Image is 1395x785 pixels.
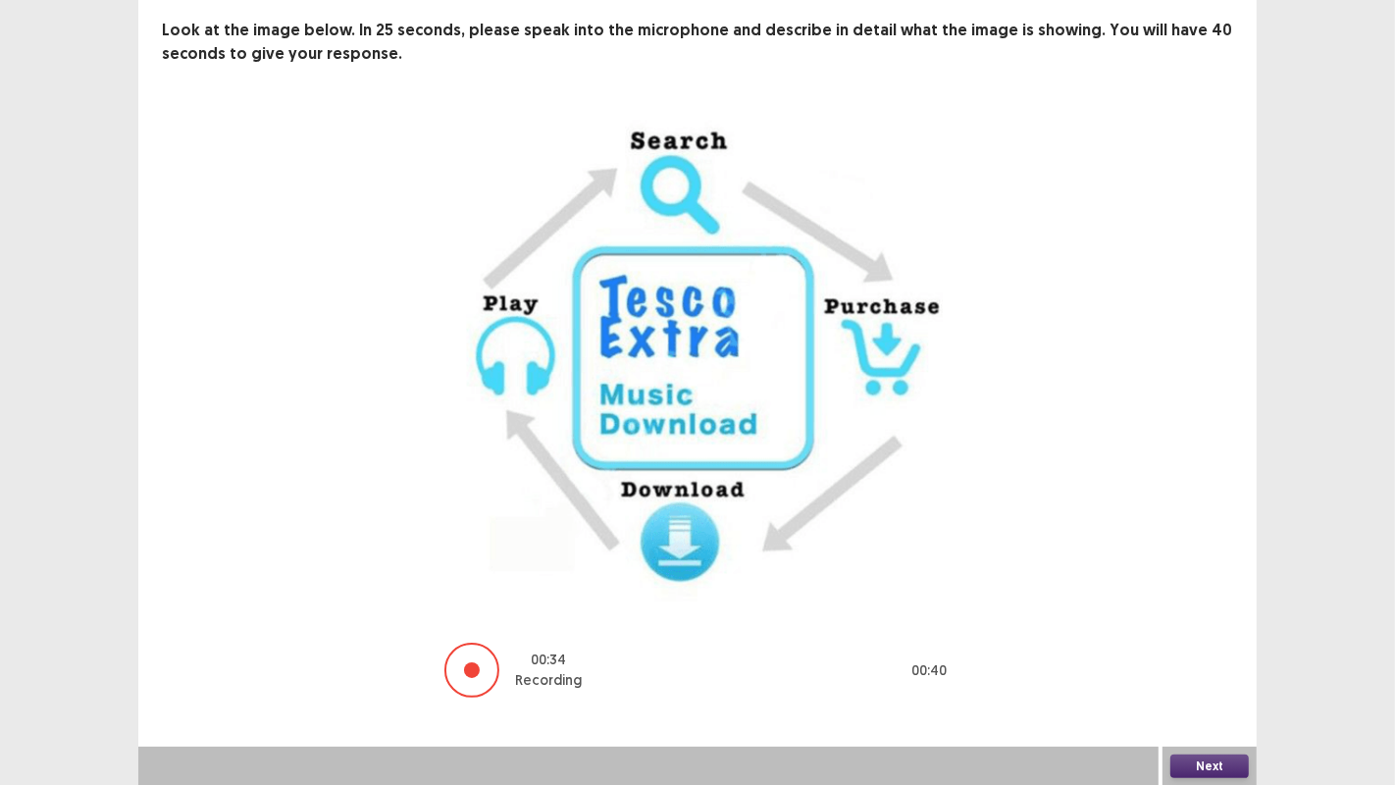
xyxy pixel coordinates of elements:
img: image-description [452,113,943,602]
p: 00 : 34 [531,650,566,670]
p: 00 : 40 [911,660,947,681]
button: Next [1170,755,1249,778]
p: Look at the image below. In 25 seconds, please speak into the microphone and describe in detail w... [162,19,1233,66]
p: Recording [515,670,582,691]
